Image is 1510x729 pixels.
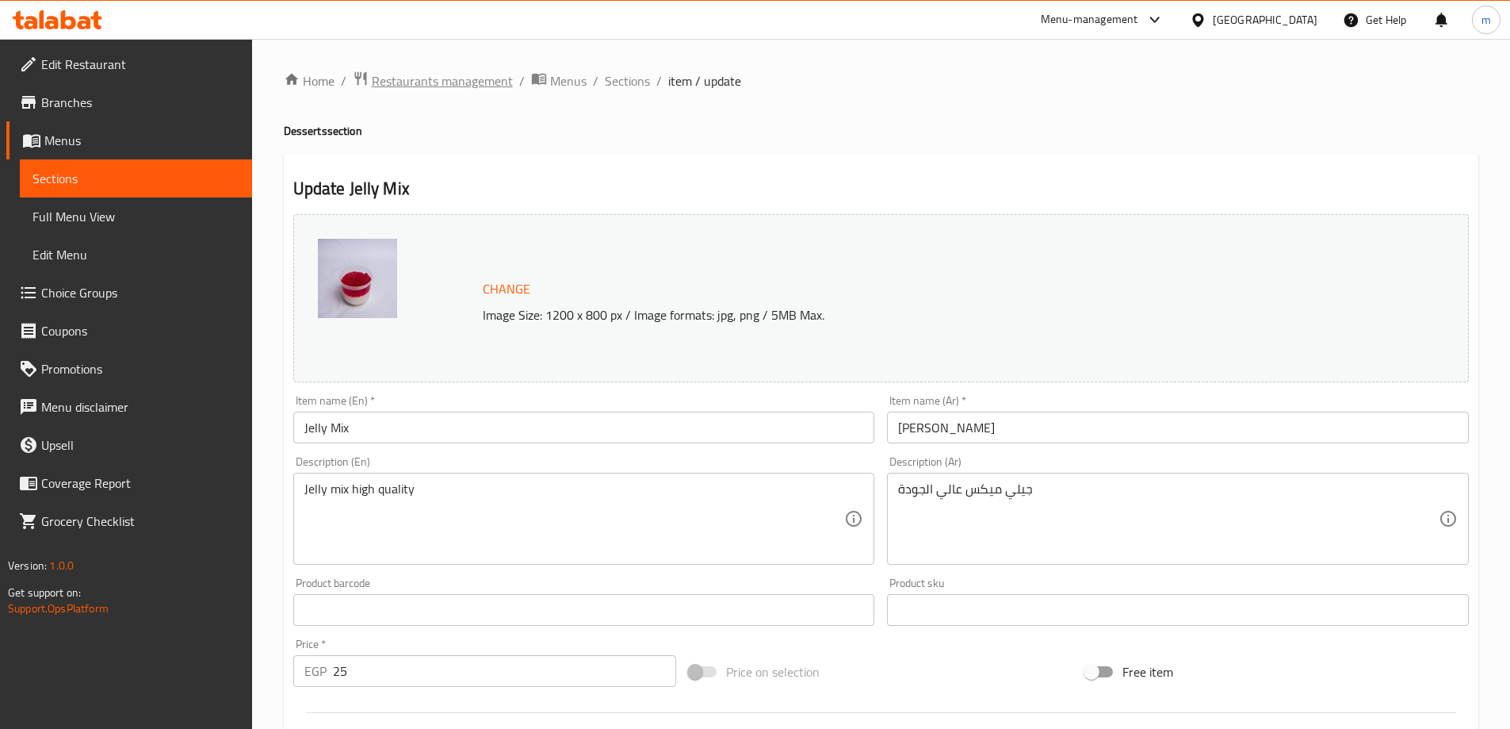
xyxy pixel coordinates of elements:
span: Edit Menu [32,245,239,264]
p: Image Size: 1200 x 800 px / Image formats: jpg, png / 5MB Max. [476,305,1321,324]
span: Upsell [41,435,239,455]
div: [GEOGRAPHIC_DATA] [1213,11,1317,29]
li: / [593,71,598,90]
button: Change [476,273,537,305]
span: Promotions [41,359,239,378]
li: / [656,71,662,90]
a: Choice Groups [6,274,252,312]
a: Upsell [6,426,252,464]
input: Please enter product barcode [293,594,875,626]
div: Menu-management [1041,10,1138,29]
span: Free item [1122,662,1173,681]
nav: breadcrumb [284,71,1478,91]
a: Menu disclaimer [6,388,252,426]
span: Edit Restaurant [41,55,239,74]
a: Branches [6,83,252,121]
li: / [519,71,525,90]
span: Menu disclaimer [41,397,239,416]
a: Home [284,71,334,90]
a: Grocery Checklist [6,502,252,540]
input: Please enter price [333,655,677,687]
a: Restaurants management [353,71,513,91]
textarea: Jelly mix high quality [304,482,845,557]
a: Promotions [6,350,252,388]
input: Please enter product sku [887,594,1469,626]
a: Menus [531,71,587,91]
a: Edit Menu [20,236,252,274]
span: Coverage Report [41,474,239,493]
a: Support.OpsPlatform [8,598,109,619]
span: 1.0.0 [49,555,74,576]
span: Menus [44,131,239,150]
span: m [1481,11,1491,29]
a: Full Menu View [20,198,252,236]
span: Branches [41,93,239,112]
input: Enter name Ar [887,412,1469,443]
span: Choice Groups [41,283,239,302]
span: Get support on: [8,582,81,603]
span: Change [483,278,530,301]
a: Menus [6,121,252,159]
span: Coupons [41,321,239,340]
span: Sections [32,169,239,188]
span: item / update [668,71,741,90]
h2: Update Jelly Mix [293,177,1469,201]
span: Restaurants management [372,71,513,90]
span: Price on selection [726,662,820,681]
span: Menus [550,71,587,90]
li: / [341,71,346,90]
span: Version: [8,555,47,576]
span: Full Menu View [32,207,239,226]
textarea: جيلي ميكس عالي الجودة [898,482,1439,557]
h4: Desserts section [284,123,1478,139]
a: Coverage Report [6,464,252,502]
a: Coupons [6,312,252,350]
img: %D8%AC%D9%8A%D9%84%D9%8A_%D9%85%D9%83%D8%B3638714131228227952.jpg [318,239,397,318]
input: Enter name En [293,412,875,443]
a: Sections [20,159,252,198]
a: Edit Restaurant [6,45,252,83]
span: Grocery Checklist [41,512,239,531]
a: Sections [605,71,650,90]
p: EGP [304,662,327,681]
